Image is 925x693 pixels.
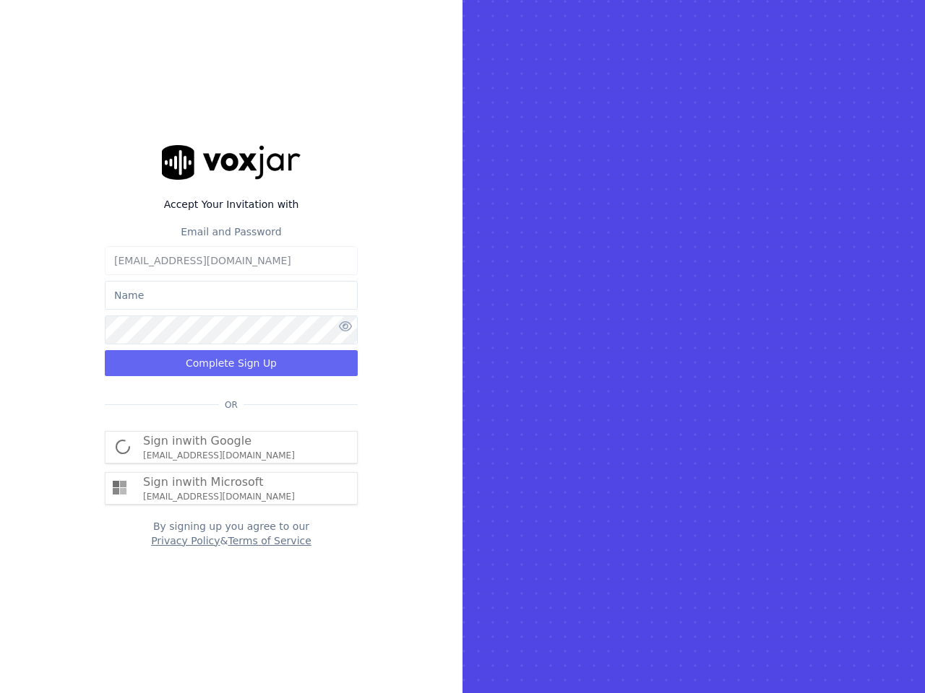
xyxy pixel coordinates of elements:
[105,350,358,376] button: Complete Sign Up
[105,519,358,548] div: By signing up you agree to our &
[162,145,301,179] img: logo
[143,491,295,502] p: [EMAIL_ADDRESS][DOMAIN_NAME]
[143,432,251,450] p: Sign in with Google
[105,431,358,463] button: Sign inwith Google [EMAIL_ADDRESS][DOMAIN_NAME]
[143,450,295,461] p: [EMAIL_ADDRESS][DOMAIN_NAME]
[143,474,263,491] p: Sign in with Microsoft
[105,281,358,310] input: Name
[105,246,358,275] input: Email
[228,533,311,548] button: Terms of Service
[181,226,281,237] label: Email and Password
[219,399,244,411] span: Or
[151,533,220,548] button: Privacy Policy
[105,197,358,212] label: Accept Your Invitation with
[106,474,134,502] img: microsoft Sign in button
[105,472,358,505] button: Sign inwith Microsoft [EMAIL_ADDRESS][DOMAIN_NAME]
